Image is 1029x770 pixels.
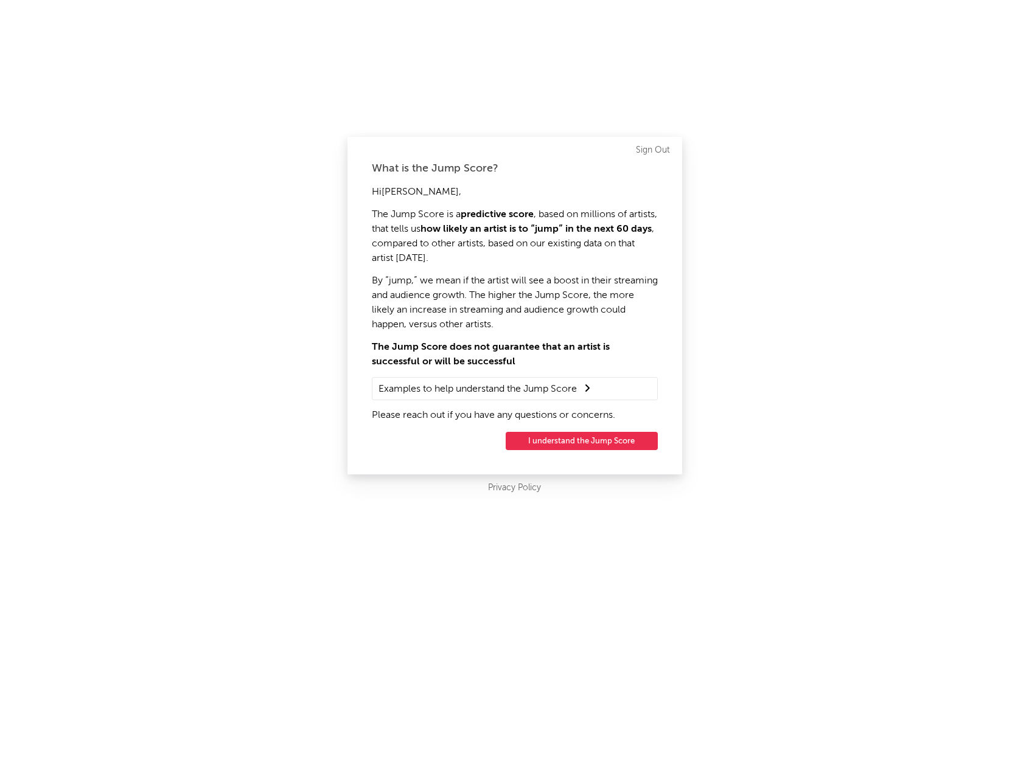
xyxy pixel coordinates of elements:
[372,342,610,367] strong: The Jump Score does not guarantee that an artist is successful or will be successful
[378,381,651,397] summary: Examples to help understand the Jump Score
[636,143,670,158] a: Sign Out
[372,207,658,266] p: The Jump Score is a , based on millions of artists, that tells us , compared to other artists, ba...
[372,408,658,423] p: Please reach out if you have any questions or concerns.
[488,480,541,496] a: Privacy Policy
[372,161,658,176] div: What is the Jump Score?
[372,185,658,199] p: Hi [PERSON_NAME] ,
[420,224,652,234] strong: how likely an artist is to “jump” in the next 60 days
[461,210,534,220] strong: predictive score
[372,274,658,332] p: By “jump,” we mean if the artist will see a boost in their streaming and audience growth. The hig...
[506,432,658,450] button: I understand the Jump Score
